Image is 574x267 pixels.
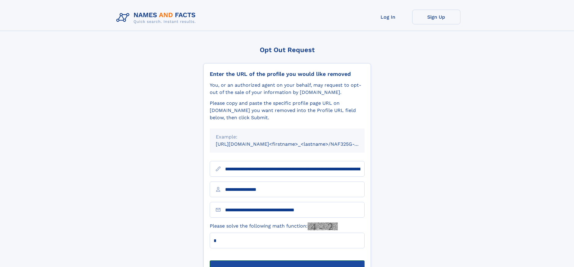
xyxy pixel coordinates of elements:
[364,10,412,24] a: Log In
[216,141,376,147] small: [URL][DOMAIN_NAME]<firstname>_<lastname>/NAF325G-xxxxxxxx
[412,10,460,24] a: Sign Up
[114,10,201,26] img: Logo Names and Facts
[210,100,365,121] div: Please copy and paste the specific profile page URL on [DOMAIN_NAME] you want removed into the Pr...
[216,133,359,141] div: Example:
[210,222,338,230] label: Please solve the following math function:
[210,82,365,96] div: You, or an authorized agent on your behalf, may request to opt-out of the sale of your informatio...
[210,71,365,77] div: Enter the URL of the profile you would like removed
[203,46,371,54] div: Opt Out Request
